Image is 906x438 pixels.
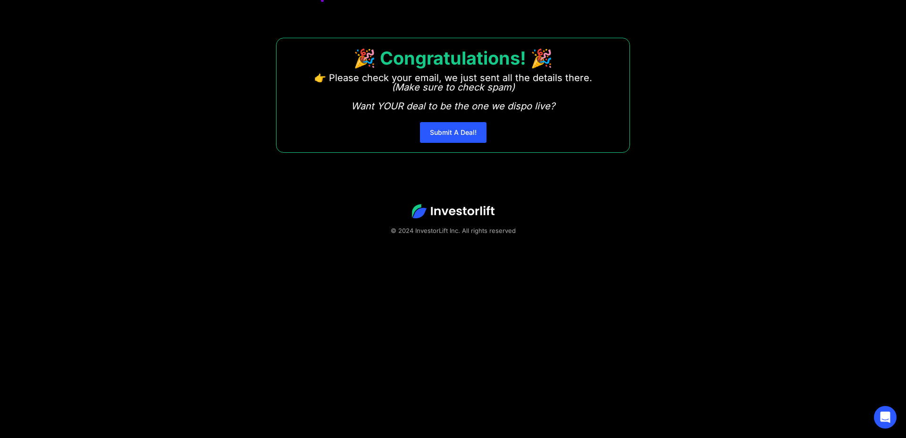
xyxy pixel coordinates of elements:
strong: 🎉 Congratulations! 🎉 [353,47,553,69]
p: 👉 Please check your email, we just sent all the details there. ‍ [314,73,592,111]
div: © 2024 InvestorLift Inc. All rights reserved [33,226,873,235]
a: Submit A Deal! [420,122,487,143]
div: Open Intercom Messenger [874,406,897,429]
em: (Make sure to check spam) Want YOUR deal to be the one we dispo live? [351,82,555,112]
